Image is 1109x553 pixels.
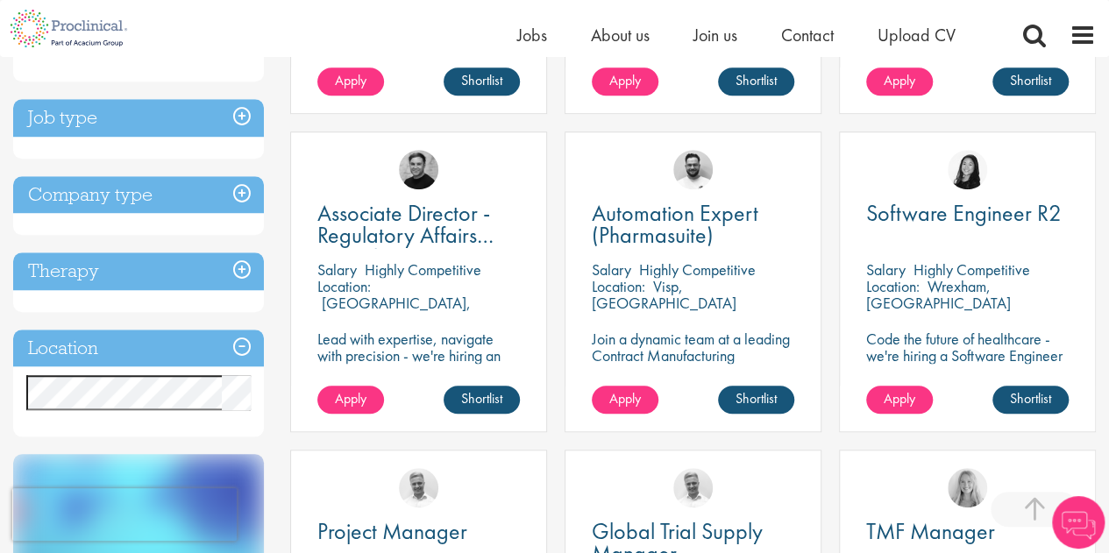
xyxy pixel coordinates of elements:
span: Project Manager [317,516,467,546]
span: Apply [884,389,915,408]
a: Join us [693,24,737,46]
img: Joshua Bye [673,468,713,507]
a: Jobs [517,24,547,46]
span: Apply [609,71,641,89]
img: Peter Duvall [399,150,438,189]
span: Salary [592,259,631,280]
h3: Location [13,330,264,367]
p: Lead with expertise, navigate with precision - we're hiring an Associate Director to shape regula... [317,330,520,430]
img: Shannon Briggs [948,468,987,507]
img: Numhom Sudsok [948,150,987,189]
span: Apply [335,389,366,408]
span: Automation Expert (Pharmasuite) [592,198,758,250]
a: Shortlist [444,67,520,96]
a: Apply [592,67,658,96]
a: Software Engineer R2 [866,202,1069,224]
p: [GEOGRAPHIC_DATA], [GEOGRAPHIC_DATA] [317,293,471,330]
img: Chatbot [1052,496,1105,549]
a: Apply [317,67,384,96]
span: Apply [335,71,366,89]
a: Associate Director - Regulatory Affairs Consultant [317,202,520,246]
a: Shortlist [992,386,1069,414]
a: TMF Manager [866,521,1069,542]
a: Apply [866,386,933,414]
span: Location: [317,276,371,296]
span: Salary [317,259,357,280]
a: Upload CV [878,24,956,46]
span: Apply [884,71,915,89]
a: Shortlist [718,386,794,414]
p: Wrexham, [GEOGRAPHIC_DATA] [866,276,1011,313]
span: Salary [866,259,906,280]
h3: Job type [13,99,264,137]
p: Highly Competitive [365,259,481,280]
a: Contact [781,24,834,46]
span: Location: [866,276,920,296]
p: Highly Competitive [639,259,756,280]
img: Emile De Beer [673,150,713,189]
span: TMF Manager [866,516,995,546]
a: Shortlist [444,386,520,414]
a: Shortlist [992,67,1069,96]
h3: Company type [13,176,264,214]
a: Shortlist [718,67,794,96]
p: Code the future of healthcare - we're hiring a Software Engineer to power innovation and precisio... [866,330,1069,414]
p: Highly Competitive [914,259,1030,280]
img: Joshua Bye [399,468,438,507]
p: Join a dynamic team at a leading Contract Manufacturing Organisation (CMO) and contribute to grou... [592,330,794,430]
span: Associate Director - Regulatory Affairs Consultant [317,198,494,272]
a: About us [591,24,650,46]
iframe: reCAPTCHA [12,488,237,541]
a: Automation Expert (Pharmasuite) [592,202,794,246]
span: Software Engineer R2 [866,198,1062,228]
a: Apply [317,386,384,414]
span: Apply [609,389,641,408]
h3: Therapy [13,252,264,290]
span: Location: [592,276,645,296]
a: Project Manager [317,521,520,542]
a: Apply [592,386,658,414]
p: Visp, [GEOGRAPHIC_DATA] [592,276,736,313]
a: Apply [866,67,933,96]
